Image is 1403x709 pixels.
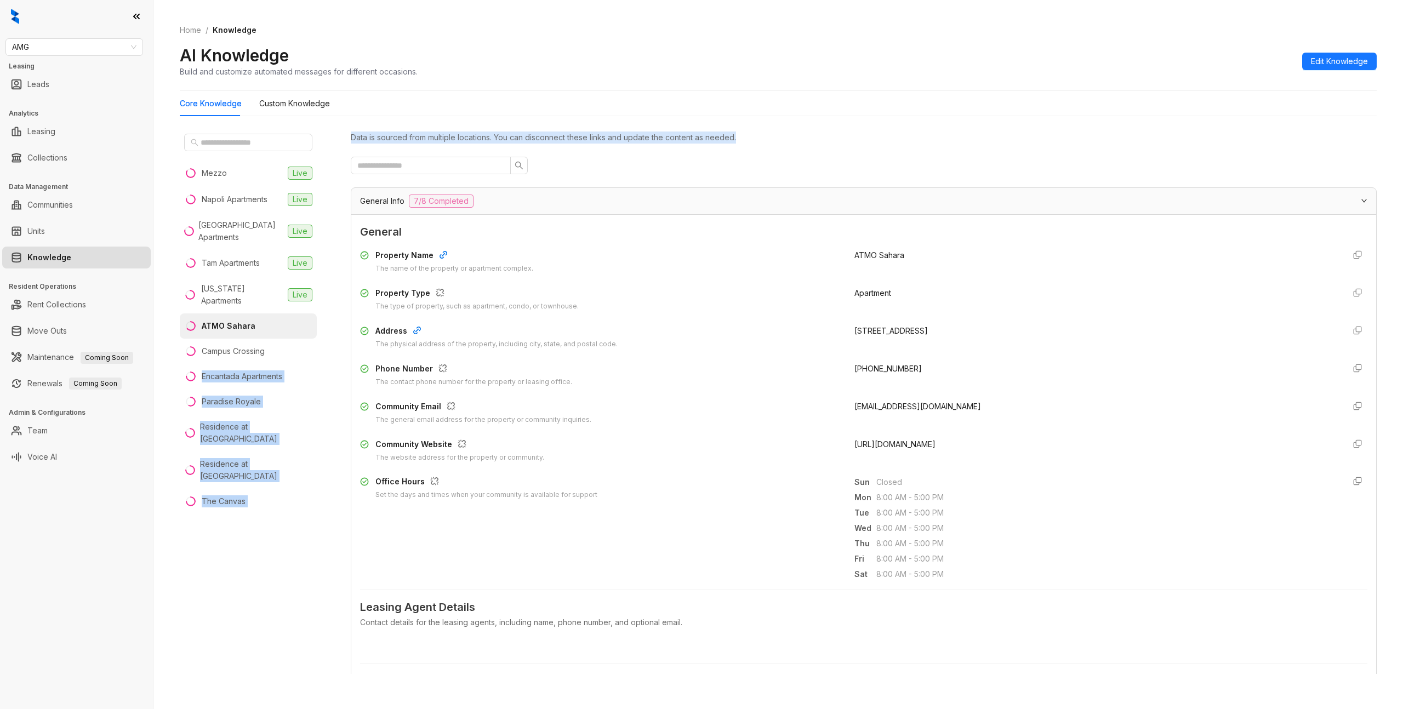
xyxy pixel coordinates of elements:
[2,247,151,268] li: Knowledge
[2,73,151,95] li: Leads
[375,363,572,377] div: Phone Number
[876,491,1336,504] span: 8:00 AM - 5:00 PM
[27,247,71,268] a: Knowledge
[375,438,544,453] div: Community Website
[375,490,597,500] div: Set the days and times when your community is available for support
[854,538,876,550] span: Thu
[375,377,572,387] div: The contact phone number for the property or leasing office.
[2,121,151,142] li: Leasing
[2,294,151,316] li: Rent Collections
[27,420,48,442] a: Team
[1361,197,1367,204] span: expanded
[81,352,133,364] span: Coming Soon
[2,420,151,442] li: Team
[375,287,579,301] div: Property Type
[375,301,579,312] div: The type of property, such as apartment, condo, or townhouse.
[191,139,198,146] span: search
[409,195,474,208] span: 7/8 Completed
[375,415,591,425] div: The general email address for the property or community inquiries.
[854,325,1336,337] div: [STREET_ADDRESS]
[876,538,1336,550] span: 8:00 AM - 5:00 PM
[375,339,618,350] div: The physical address of the property, including city, state, and postal code.
[288,193,312,206] span: Live
[27,147,67,169] a: Collections
[9,182,153,192] h3: Data Management
[180,98,242,110] div: Core Knowledge
[854,491,876,504] span: Mon
[375,453,544,463] div: The website address for the property or community.
[1302,53,1377,70] button: Edit Knowledge
[876,507,1336,519] span: 8:00 AM - 5:00 PM
[854,439,936,449] span: [URL][DOMAIN_NAME]
[198,219,283,243] div: [GEOGRAPHIC_DATA] Apartments
[9,61,153,71] h3: Leasing
[854,250,904,260] span: ATMO Sahara
[9,108,153,118] h3: Analytics
[178,24,203,36] a: Home
[854,288,891,298] span: Apartment
[180,45,289,66] h2: AI Knowledge
[854,568,876,580] span: Sat
[288,167,312,180] span: Live
[202,167,227,179] div: Mezzo
[854,507,876,519] span: Tue
[876,522,1336,534] span: 8:00 AM - 5:00 PM
[876,476,1336,488] span: Closed
[876,553,1336,565] span: 8:00 AM - 5:00 PM
[206,24,208,36] li: /
[375,401,591,415] div: Community Email
[2,346,151,368] li: Maintenance
[288,225,312,238] span: Live
[12,39,136,55] span: AMG
[876,568,1336,580] span: 8:00 AM - 5:00 PM
[27,73,49,95] a: Leads
[2,446,151,468] li: Voice AI
[360,195,404,207] span: General Info
[69,378,122,390] span: Coming Soon
[27,194,73,216] a: Communities
[2,147,151,169] li: Collections
[854,364,922,373] span: [PHONE_NUMBER]
[213,25,256,35] span: Knowledge
[202,320,255,332] div: ATMO Sahara
[854,402,981,411] span: [EMAIL_ADDRESS][DOMAIN_NAME]
[180,66,418,77] div: Build and customize automated messages for different occasions.
[259,98,330,110] div: Custom Knowledge
[2,373,151,394] li: Renewals
[202,495,246,507] div: The Canvas
[202,193,267,205] div: Napoli Apartments
[360,599,1367,616] span: Leasing Agent Details
[200,421,312,445] div: Residence at [GEOGRAPHIC_DATA]
[375,325,618,339] div: Address
[375,249,533,264] div: Property Name
[202,345,265,357] div: Campus Crossing
[27,121,55,142] a: Leasing
[27,294,86,316] a: Rent Collections
[11,9,19,24] img: logo
[854,476,876,488] span: Sun
[854,522,876,534] span: Wed
[375,264,533,274] div: The name of the property or apartment complex.
[1311,55,1368,67] span: Edit Knowledge
[201,283,283,307] div: [US_STATE] Apartments
[202,396,261,408] div: Paradise Royale
[27,220,45,242] a: Units
[351,188,1376,214] div: General Info7/8 Completed
[27,446,57,468] a: Voice AI
[2,220,151,242] li: Units
[9,282,153,291] h3: Resident Operations
[375,476,597,490] div: Office Hours
[515,161,523,170] span: search
[854,553,876,565] span: Fri
[288,256,312,270] span: Live
[27,373,122,394] a: RenewalsComing Soon
[27,320,67,342] a: Move Outs
[202,370,282,382] div: Encantada Apartments
[360,616,1367,628] div: Contact details for the leasing agents, including name, phone number, and optional email.
[9,408,153,418] h3: Admin & Configurations
[202,257,260,269] div: Tam Apartments
[360,224,1367,241] span: General
[200,458,312,482] div: Residence at [GEOGRAPHIC_DATA]
[288,288,312,301] span: Live
[2,320,151,342] li: Move Outs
